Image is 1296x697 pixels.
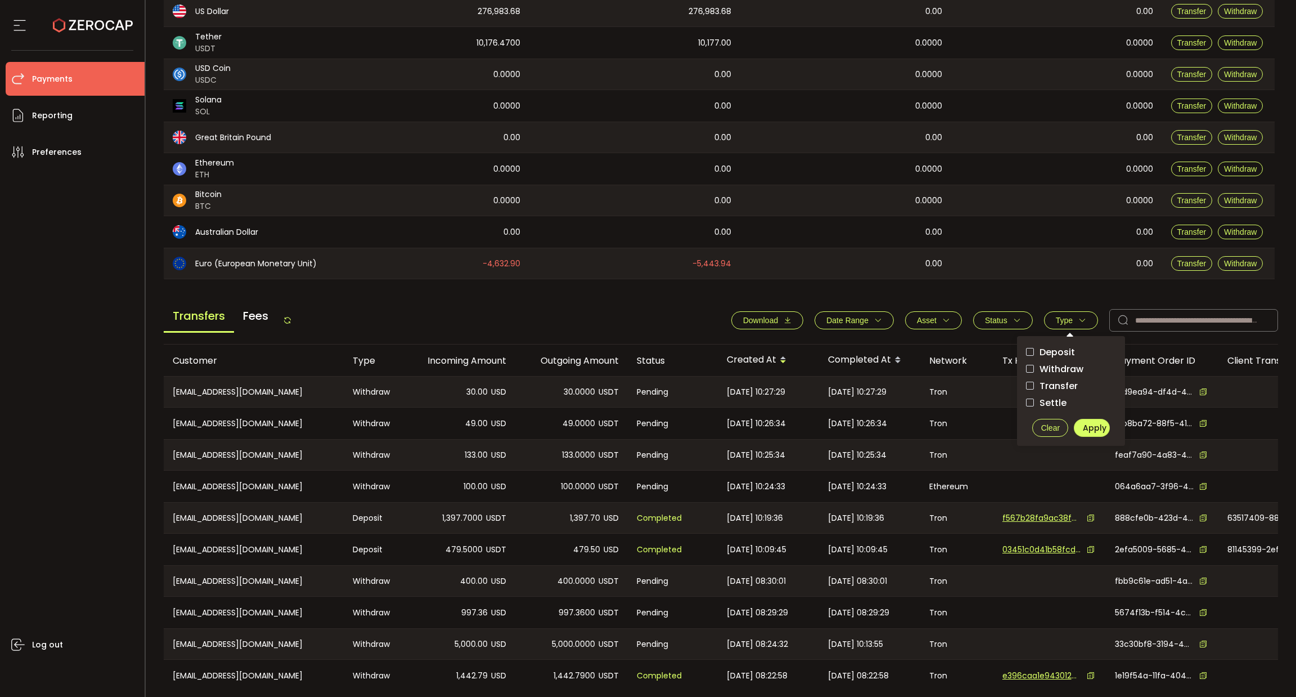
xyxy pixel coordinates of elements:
[1171,162,1213,176] button: Transfer
[828,480,886,493] span: [DATE] 10:24:33
[637,480,668,493] span: Pending
[1106,354,1218,367] div: Payment Order ID
[483,257,520,270] span: -4,632.90
[1115,512,1194,524] span: 888cfe0b-423d-4ef5-b7c9-fcde88f6be03
[727,512,783,525] span: [DATE] 10:19:36
[920,377,993,407] div: Tron
[503,131,520,144] span: 0.00
[493,194,520,207] span: 0.0000
[727,543,786,556] span: [DATE] 10:09:45
[598,575,619,588] span: USDT
[714,194,731,207] span: 0.00
[478,5,520,18] span: 276,983.68
[1115,386,1194,398] span: 16d9ea94-df4d-4a7e-abcc-b9a8eb6dfbde
[1002,670,1081,682] span: e396caa1e94301274bf12e2c524eec608fa9b7cfd8251007ce399a4eb59452cf
[403,354,515,367] div: Incoming Amount
[714,68,731,81] span: 0.00
[454,638,488,651] span: 5,000.00
[828,512,884,525] span: [DATE] 10:19:36
[442,512,483,525] span: 1,397.7000
[1177,164,1207,173] span: Transfer
[1177,101,1207,110] span: Transfer
[1177,196,1207,205] span: Transfer
[1171,35,1213,50] button: Transfer
[1115,607,1194,619] span: 5674f13b-f514-4cca-b914-f430e2cce003
[173,225,186,239] img: aud_portfolio.svg
[637,386,668,399] span: Pending
[164,503,344,533] div: [EMAIL_ADDRESS][DOMAIN_NAME]
[344,597,403,628] div: Withdraw
[1126,37,1153,50] span: 0.0000
[915,68,942,81] span: 0.0000
[727,480,785,493] span: [DATE] 10:24:33
[1240,643,1296,697] iframe: Chat Widget
[920,629,993,659] div: Tron
[828,606,889,619] span: [DATE] 08:29:29
[173,5,186,18] img: usd_portfolio.svg
[727,606,788,619] span: [DATE] 08:29:29
[1224,227,1257,236] span: Withdraw
[698,37,731,50] span: 10,177.00
[637,543,682,556] span: Completed
[573,543,600,556] span: 479.50
[515,354,628,367] div: Outgoing Amount
[195,200,222,212] span: BTC
[915,163,942,176] span: 0.0000
[491,575,506,588] span: USD
[1224,7,1257,16] span: Withdraw
[993,354,1106,367] div: Tx Hash
[1026,345,1116,410] div: checkbox-group
[915,100,942,113] span: 0.0000
[727,575,786,588] span: [DATE] 08:30:01
[164,660,344,691] div: [EMAIL_ADDRESS][DOMAIN_NAME]
[637,449,668,462] span: Pending
[731,311,803,329] button: Download
[920,471,993,502] div: Ethereum
[688,5,731,18] span: 276,983.68
[234,301,277,331] span: Fees
[1218,99,1263,113] button: Withdraw
[564,386,595,399] span: 30.0000
[637,638,668,651] span: Pending
[491,449,506,462] span: USD
[493,163,520,176] span: 0.0000
[32,108,73,124] span: Reporting
[466,386,488,399] span: 30.00
[1218,162,1263,176] button: Withdraw
[727,449,785,462] span: [DATE] 10:25:34
[445,543,483,556] span: 479.5000
[1224,101,1257,110] span: Withdraw
[917,316,937,325] span: Asset
[727,386,785,399] span: [DATE] 10:27:29
[164,377,344,407] div: [EMAIL_ADDRESS][DOMAIN_NAME]
[985,316,1007,325] span: Status
[1177,133,1207,142] span: Transfer
[195,74,231,86] span: USDC
[503,226,520,239] span: 0.00
[1218,256,1263,271] button: Withdraw
[819,351,920,370] div: Completed At
[925,226,942,239] span: 0.00
[1171,130,1213,145] button: Transfer
[1224,70,1257,79] span: Withdraw
[344,471,403,502] div: Withdraw
[164,471,344,502] div: [EMAIL_ADDRESS][DOMAIN_NAME]
[1177,38,1207,47] span: Transfer
[1177,227,1207,236] span: Transfer
[491,669,506,682] span: USD
[195,6,229,17] span: US Dollar
[598,638,619,651] span: USDT
[461,606,488,619] span: 997.36
[557,575,595,588] span: 400.0000
[1032,419,1068,437] button: Clear
[195,258,317,270] span: Euro (European Monetary Unit)
[1136,257,1153,270] span: 0.00
[195,169,234,181] span: ETH
[718,351,819,370] div: Created At
[1002,512,1081,524] span: f567b28fa9ac38fe24b2300c41292b7fd61607f3144ebb49499e3b67b542ab84
[604,543,619,556] span: USD
[1056,316,1073,325] span: Type
[604,512,619,525] span: USD
[1074,419,1110,437] button: Apply
[164,301,234,333] span: Transfers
